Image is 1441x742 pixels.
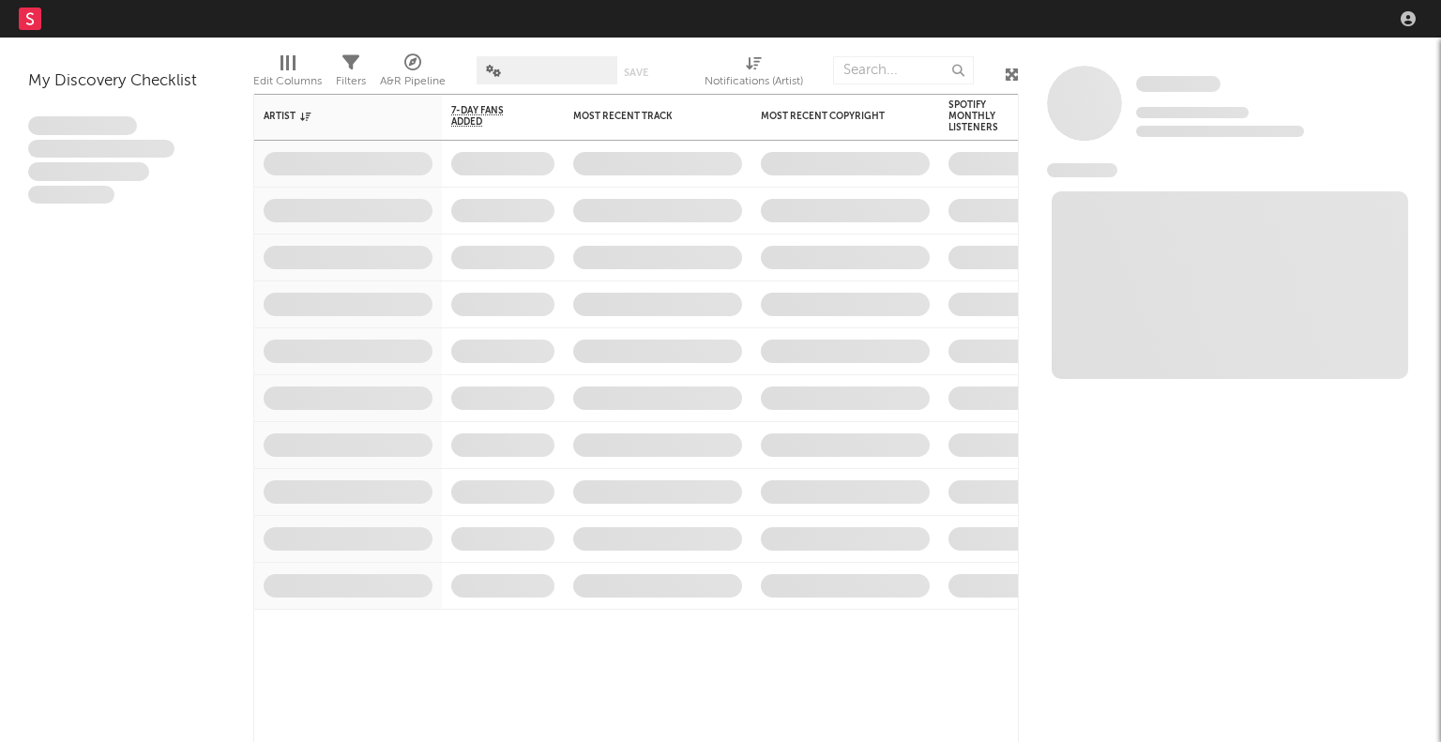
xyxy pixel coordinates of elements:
[1047,163,1117,177] span: News Feed
[28,186,114,204] span: Aliquam viverra
[1136,75,1221,94] a: Some Artist
[336,70,366,93] div: Filters
[1136,76,1221,92] span: Some Artist
[28,116,137,135] span: Lorem ipsum dolor
[380,47,446,101] div: A&R Pipeline
[1136,126,1304,137] span: 0 fans last week
[1136,107,1249,118] span: Tracking Since: [DATE]
[948,99,1014,133] div: Spotify Monthly Listeners
[28,70,225,93] div: My Discovery Checklist
[705,70,803,93] div: Notifications (Artist)
[253,70,322,93] div: Edit Columns
[336,47,366,101] div: Filters
[573,111,714,122] div: Most Recent Track
[253,47,322,101] div: Edit Columns
[624,68,648,78] button: Save
[264,111,404,122] div: Artist
[833,56,974,84] input: Search...
[380,70,446,93] div: A&R Pipeline
[28,140,174,159] span: Integer aliquet in purus et
[761,111,902,122] div: Most Recent Copyright
[705,47,803,101] div: Notifications (Artist)
[28,162,149,181] span: Praesent ac interdum
[451,105,526,128] span: 7-Day Fans Added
